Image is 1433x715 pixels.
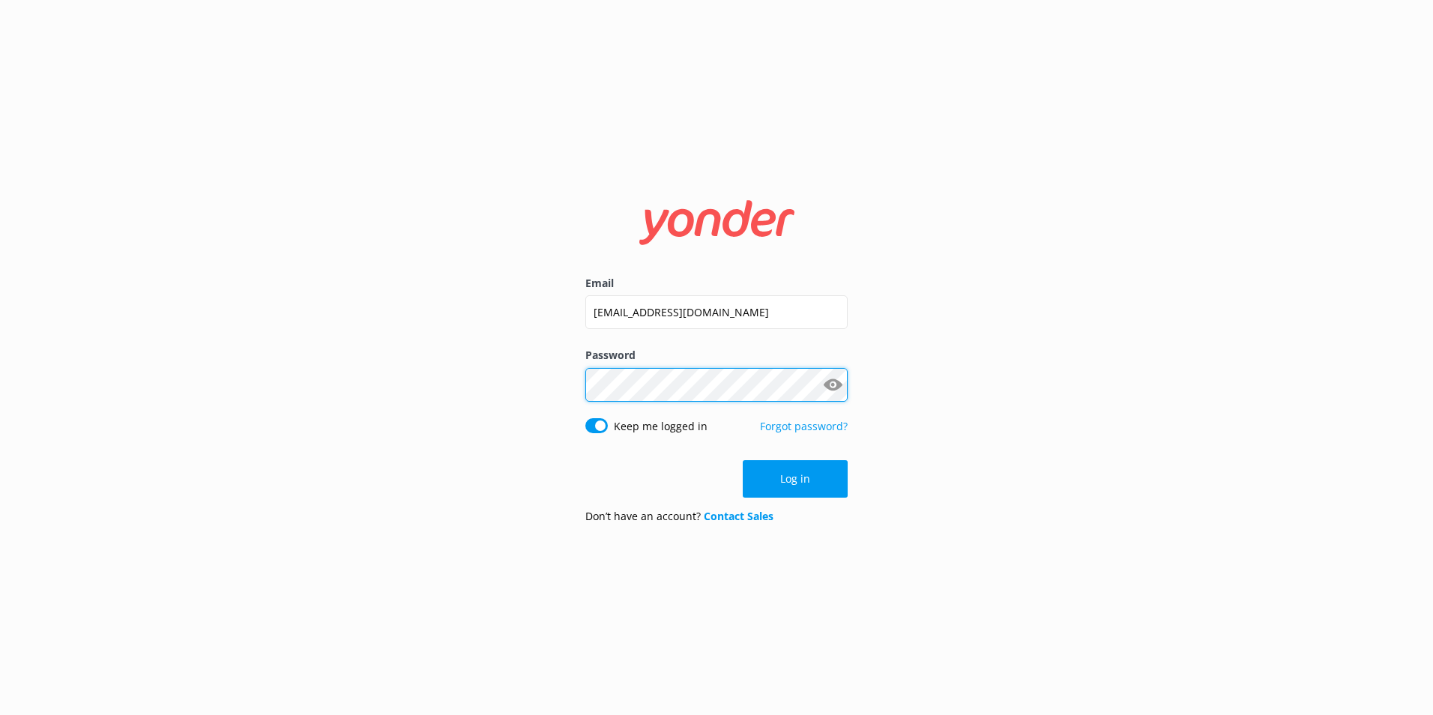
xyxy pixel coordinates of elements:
[585,347,848,363] label: Password
[704,509,773,523] a: Contact Sales
[743,460,848,498] button: Log in
[760,419,848,433] a: Forgot password?
[818,369,848,399] button: Show password
[585,508,773,525] p: Don’t have an account?
[585,295,848,329] input: user@emailaddress.com
[614,418,708,435] label: Keep me logged in
[585,275,848,292] label: Email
